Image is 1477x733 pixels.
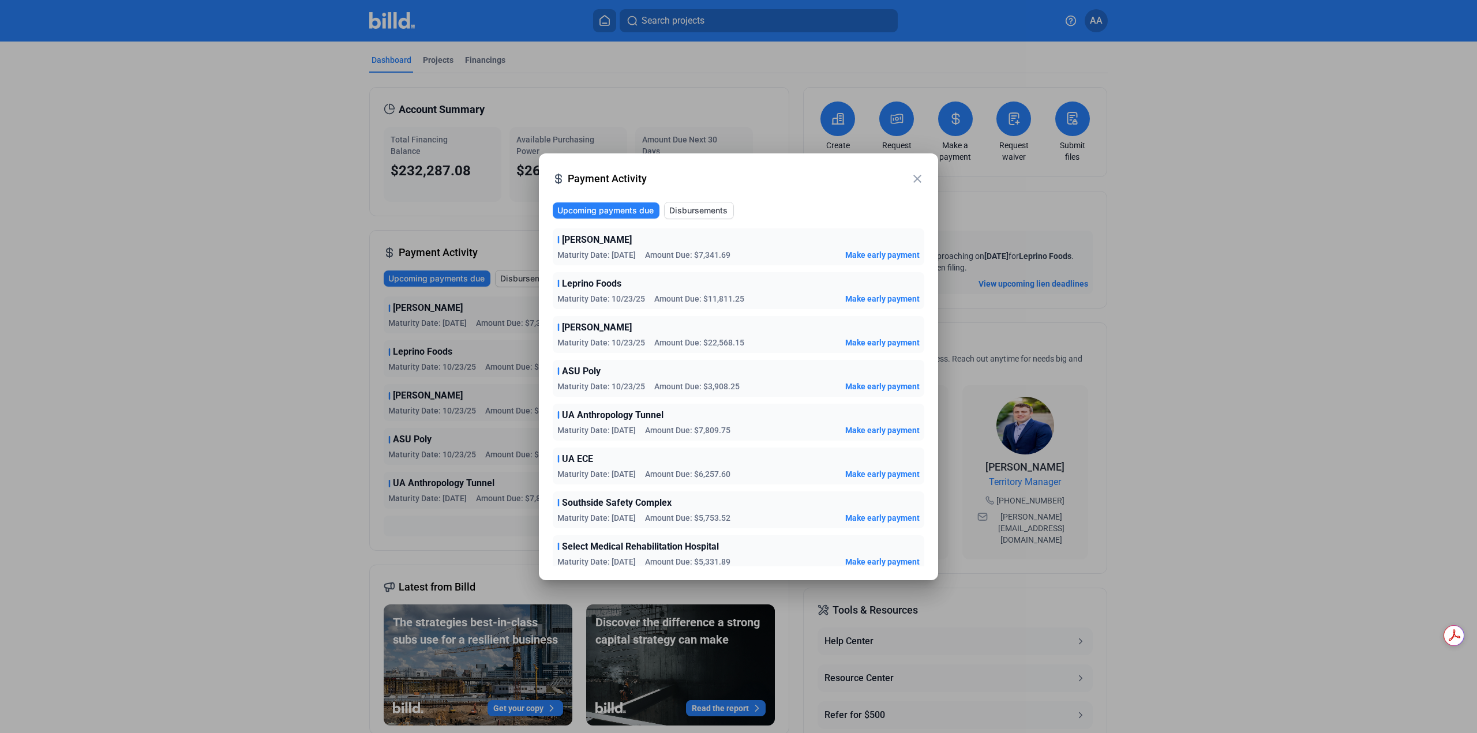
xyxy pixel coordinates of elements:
[845,293,920,305] button: Make early payment
[845,337,920,348] button: Make early payment
[654,337,744,348] span: Amount Due: $22,568.15
[557,424,636,436] span: Maturity Date: [DATE]
[562,408,663,422] span: UA Anthropology Tunnel
[654,381,740,392] span: Amount Due: $3,908.25
[562,277,621,291] span: Leprino Foods
[645,249,730,261] span: Amount Due: $7,341.69
[645,556,730,567] span: Amount Due: $5,331.89
[557,512,636,524] span: Maturity Date: [DATE]
[568,171,910,187] span: Payment Activity
[845,468,920,480] button: Make early payment
[664,202,734,219] button: Disbursements
[645,468,730,480] span: Amount Due: $6,257.60
[562,452,593,466] span: UA ECE
[845,249,920,261] button: Make early payment
[562,496,672,510] span: Southside Safety Complex
[645,512,730,524] span: Amount Due: $5,753.52
[562,321,632,334] span: [PERSON_NAME]
[557,468,636,480] span: Maturity Date: [DATE]
[845,424,920,436] button: Make early payment
[557,293,645,305] span: Maturity Date: 10/23/25
[557,205,654,216] span: Upcoming payments due
[669,205,728,216] span: Disbursements
[557,337,645,348] span: Maturity Date: 10/23/25
[654,293,744,305] span: Amount Due: $11,811.25
[557,249,636,261] span: Maturity Date: [DATE]
[562,540,719,554] span: Select Medical Rehabilitation Hospital
[562,364,601,378] span: ASU Poly
[557,381,645,392] span: Maturity Date: 10/23/25
[557,556,636,567] span: Maturity Date: [DATE]
[645,424,730,436] span: Amount Due: $7,809.75
[845,381,920,392] button: Make early payment
[845,512,920,524] button: Make early payment
[562,233,632,247] span: [PERSON_NAME]
[553,202,659,219] button: Upcoming payments due
[845,556,920,567] button: Make early payment
[910,172,924,186] mat-icon: close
